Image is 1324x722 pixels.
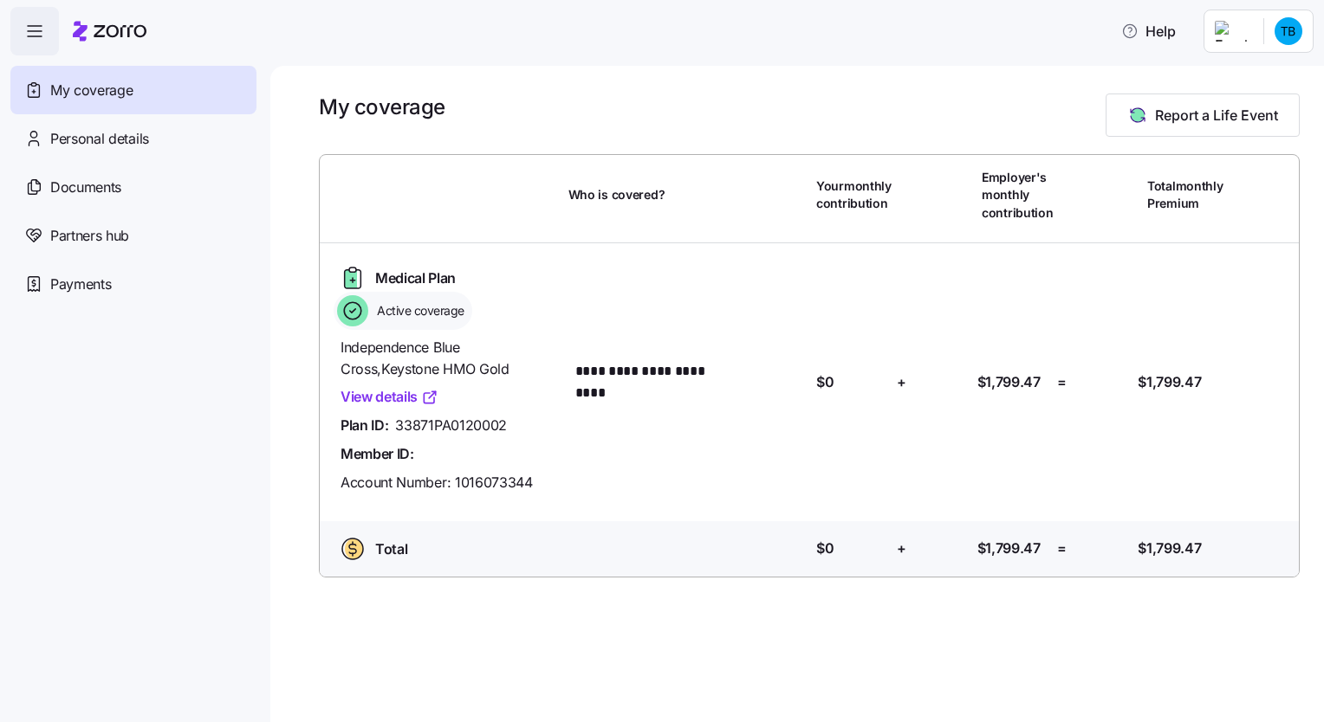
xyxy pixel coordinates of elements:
[1155,105,1278,126] span: Report a Life Event
[1138,371,1201,393] span: $1,799.47
[341,337,555,380] span: Independence Blue Cross , Keystone HMO Gold
[1106,93,1300,137] button: Report a Life Event
[50,225,129,247] span: Partners hub
[50,274,111,295] span: Payments
[1057,371,1067,393] span: =
[10,114,256,163] a: Personal details
[897,371,906,393] span: +
[50,80,133,101] span: My coverage
[1147,177,1223,213] span: Total monthly Premium
[341,472,533,493] span: Account Number: 1016073344
[1057,538,1067,559] span: =
[50,128,149,150] span: Personal details
[1215,21,1249,42] img: Employer logo
[10,163,256,211] a: Documents
[816,371,834,393] span: $0
[395,415,507,436] span: 33871PA0120002
[375,268,456,289] span: Medical Plan
[319,93,445,120] h1: My coverage
[816,177,892,213] span: Your monthly contribution
[1121,21,1176,42] span: Help
[10,211,256,260] a: Partners hub
[10,66,256,114] a: My coverage
[982,169,1054,222] span: Employer's monthly contribution
[50,177,121,198] span: Documents
[341,415,388,436] span: Plan ID:
[977,538,1041,559] span: $1,799.47
[816,538,834,559] span: $0
[341,443,414,465] span: Member ID:
[375,538,407,560] span: Total
[897,538,906,559] span: +
[341,386,438,408] a: View details
[568,186,665,203] span: Who is covered?
[1275,17,1302,45] img: 51f1674c7ed7251f50b79bb031076ad2
[977,371,1041,393] span: $1,799.47
[1107,14,1190,48] button: Help
[10,260,256,308] a: Payments
[372,302,464,319] span: Active coverage
[1138,538,1201,559] span: $1,799.47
